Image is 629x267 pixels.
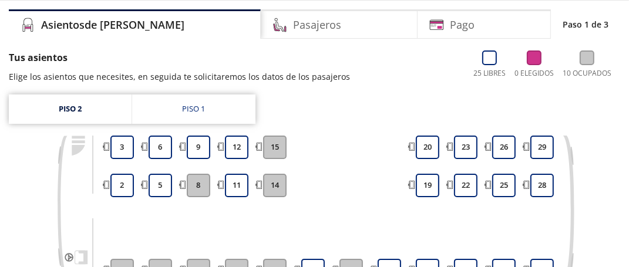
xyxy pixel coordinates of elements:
[9,70,350,83] p: Elige los asientos que necesites, en seguida te solicitaremos los datos de los pasajeros
[183,103,206,115] div: Piso 1
[187,136,210,159] button: 9
[41,17,184,33] h4: Asientos de [PERSON_NAME]
[450,17,475,33] h4: Pago
[473,68,506,79] p: 25 Libres
[492,136,516,159] button: 26
[293,17,341,33] h4: Pasajeros
[492,174,516,197] button: 25
[263,136,287,159] button: 15
[563,18,608,31] p: Paso 1 de 3
[132,94,255,124] a: Piso 1
[9,50,350,65] p: Tus asientos
[9,94,132,124] a: Piso 2
[514,68,554,79] p: 0 Elegidos
[225,136,248,159] button: 12
[225,174,248,197] button: 11
[416,174,439,197] button: 19
[530,136,554,159] button: 29
[563,68,611,79] p: 10 Ocupados
[149,136,172,159] button: 6
[187,174,210,197] button: 8
[530,174,554,197] button: 28
[416,136,439,159] button: 20
[263,174,287,197] button: 14
[454,174,477,197] button: 22
[110,174,134,197] button: 2
[454,136,477,159] button: 23
[110,136,134,159] button: 3
[149,174,172,197] button: 5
